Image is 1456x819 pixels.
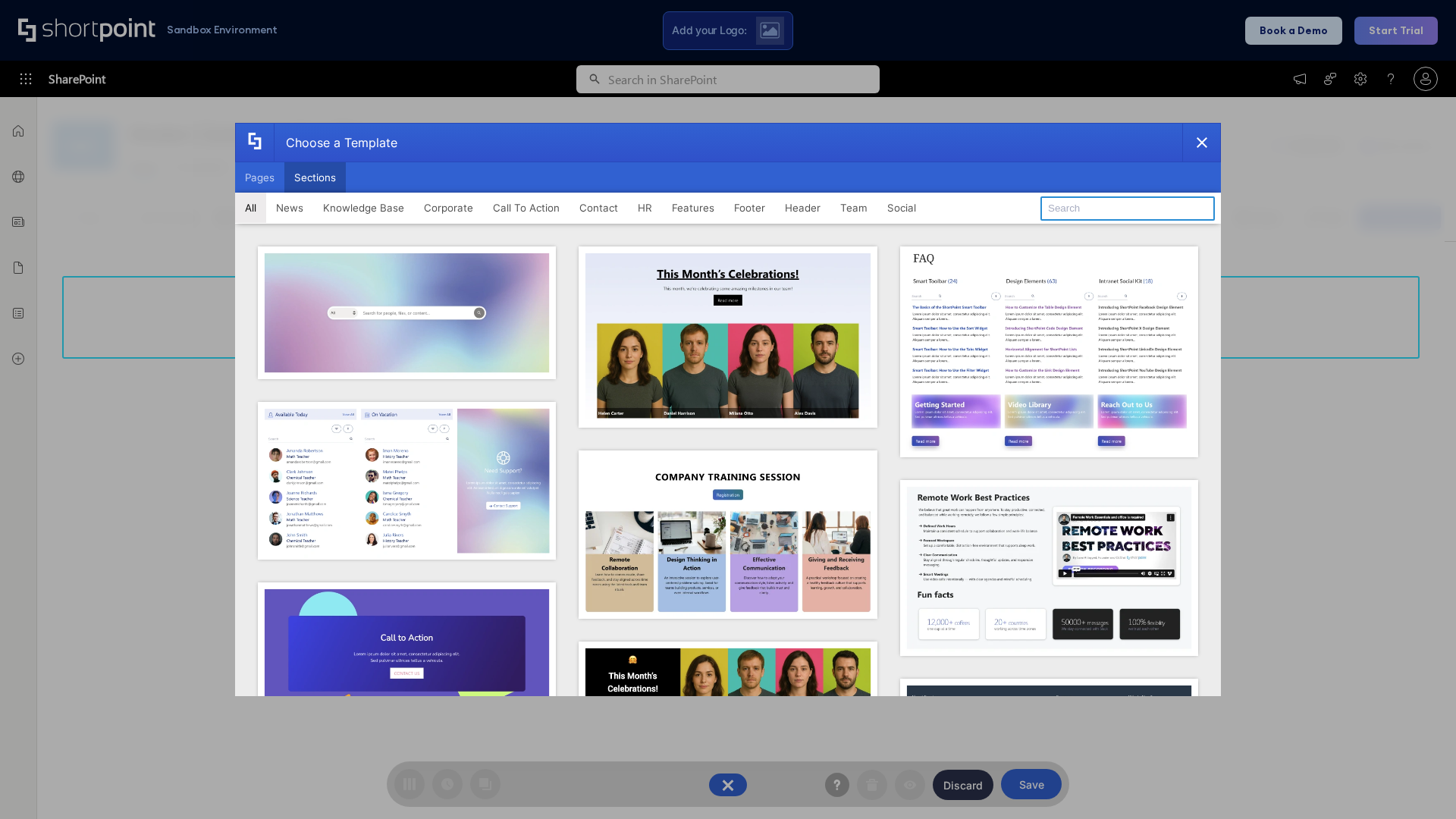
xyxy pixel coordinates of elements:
[570,193,628,223] button: Contact
[235,162,284,193] button: Pages
[235,123,1221,696] div: template selector
[628,193,662,223] button: HR
[483,193,570,223] button: Call To Action
[830,193,877,223] button: Team
[877,193,926,223] button: Social
[414,193,483,223] button: Corporate
[724,193,775,223] button: Footer
[1040,196,1215,221] input: Search
[235,193,266,223] button: All
[266,193,313,223] button: News
[274,124,397,162] div: Choose a Template
[284,162,346,193] button: Sections
[1380,746,1456,819] iframe: Chat Widget
[313,193,414,223] button: Knowledge Base
[775,193,830,223] button: Header
[662,193,724,223] button: Features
